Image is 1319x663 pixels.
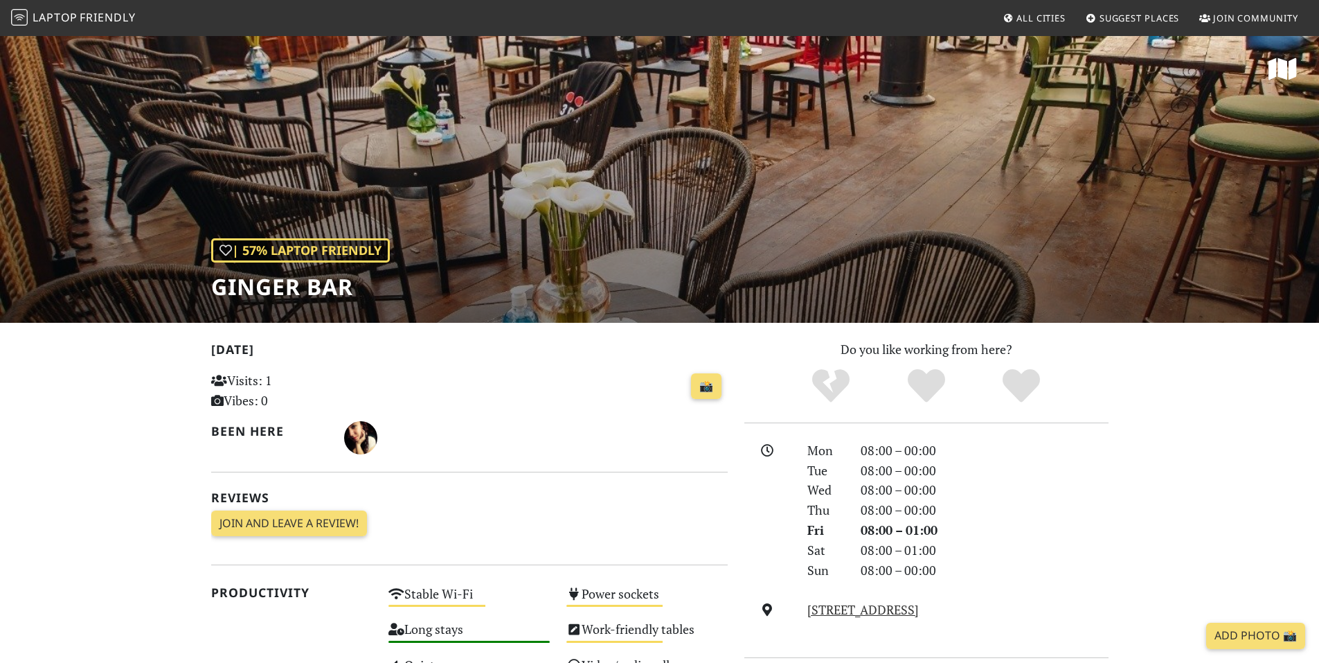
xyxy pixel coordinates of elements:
[852,500,1117,520] div: 08:00 – 00:00
[691,373,721,400] a: 📸
[211,342,728,362] h2: [DATE]
[1080,6,1185,30] a: Suggest Places
[799,540,852,560] div: Sat
[852,540,1117,560] div: 08:00 – 01:00
[211,274,390,300] h1: Ginger Bar
[344,428,377,445] span: Tanja Nenadović
[1016,12,1066,24] span: All Cities
[799,461,852,481] div: Tue
[33,10,78,25] span: Laptop
[11,9,28,26] img: LaptopFriendly
[879,367,974,405] div: Yes
[558,618,736,653] div: Work-friendly tables
[852,441,1117,461] div: 08:00 – 00:00
[1100,12,1180,24] span: Suggest Places
[558,583,736,618] div: Power sockets
[11,6,136,30] a: LaptopFriendly LaptopFriendly
[799,500,852,520] div: Thu
[380,618,558,653] div: Long stays
[211,371,373,411] p: Visits: 1 Vibes: 0
[852,480,1117,500] div: 08:00 – 00:00
[973,367,1069,405] div: Definitely!
[80,10,135,25] span: Friendly
[380,583,558,618] div: Stable Wi-Fi
[783,367,879,405] div: No
[799,560,852,581] div: Sun
[799,441,852,461] div: Mon
[211,585,373,600] h2: Productivity
[852,461,1117,481] div: 08:00 – 00:00
[211,238,390,263] div: | 57% Laptop Friendly
[1213,12,1298,24] span: Join Community
[807,601,919,618] a: [STREET_ADDRESS]
[852,560,1117,581] div: 08:00 – 00:00
[344,421,377,454] img: 677-tanja.jpg
[1206,623,1305,649] a: Add Photo 📸
[211,511,367,537] a: Join and leave a review!
[799,480,852,500] div: Wed
[211,424,328,439] h2: Been here
[852,520,1117,540] div: 08:00 – 01:00
[744,339,1109,360] p: Do you like working from here?
[799,520,852,540] div: Fri
[997,6,1071,30] a: All Cities
[1194,6,1304,30] a: Join Community
[211,490,728,505] h2: Reviews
